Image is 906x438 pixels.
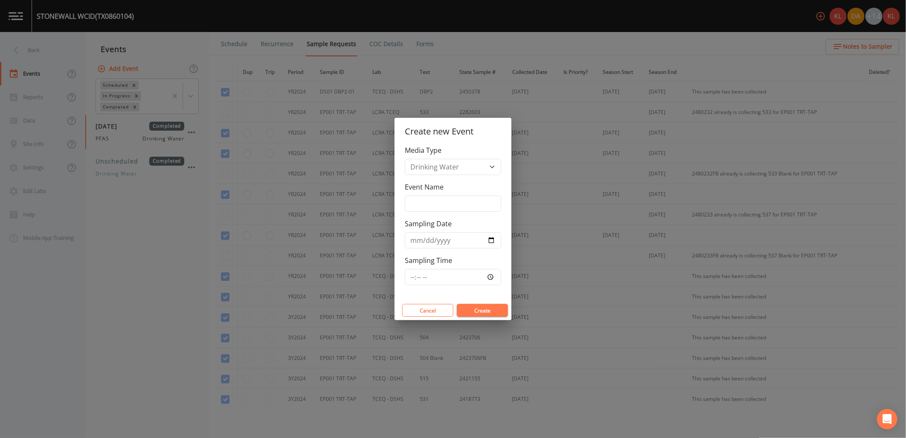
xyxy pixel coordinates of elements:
button: Cancel [402,304,453,317]
label: Media Type [405,145,441,155]
label: Sampling Time [405,255,452,266]
button: Create [457,304,508,317]
label: Event Name [405,182,444,192]
label: Sampling Date [405,219,452,229]
h2: Create new Event [395,118,511,145]
div: Open Intercom Messenger [877,409,897,429]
